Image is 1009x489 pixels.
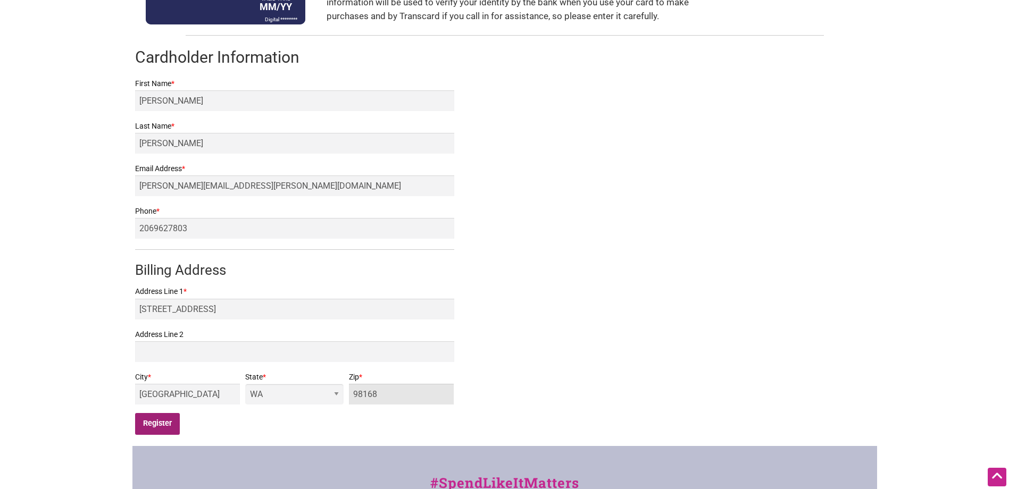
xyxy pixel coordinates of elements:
[135,370,240,384] label: City
[135,413,180,435] input: Register
[245,370,343,384] label: State
[135,260,454,280] h3: Billing Address
[135,162,454,175] label: Email Address
[988,468,1006,486] div: Scroll Back to Top
[135,46,874,69] h2: Cardholder Information
[135,205,454,218] label: Phone
[135,285,454,298] label: Address Line 1
[135,77,454,90] label: First Name
[135,328,454,341] label: Address Line 2
[349,370,454,384] label: Zip
[135,120,454,133] label: Last Name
